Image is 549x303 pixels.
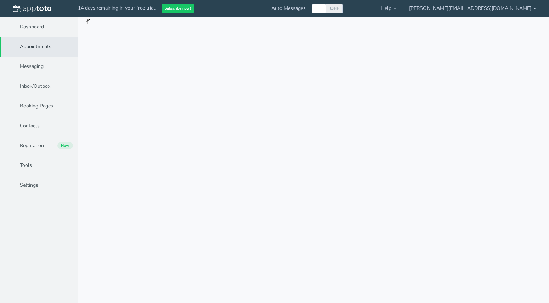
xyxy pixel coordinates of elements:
span: Auto Messages [271,5,306,12]
span: Booking Pages [20,103,53,110]
button: Subscribe now! [162,4,194,14]
span: Appointments [20,43,51,50]
span: Messaging [20,63,44,70]
span: Reputation [20,142,44,149]
span: Tools [20,162,32,169]
span: 14 days remaining in your free trial. [78,5,156,11]
span: Inbox/Outbox [20,83,50,90]
div: New [57,142,73,149]
span: Contacts [20,122,40,129]
img: logo-apptoto--white.svg [13,5,51,12]
span: Settings [20,182,38,189]
span: Dashboard [20,23,44,30]
label: OFF [330,5,340,11]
